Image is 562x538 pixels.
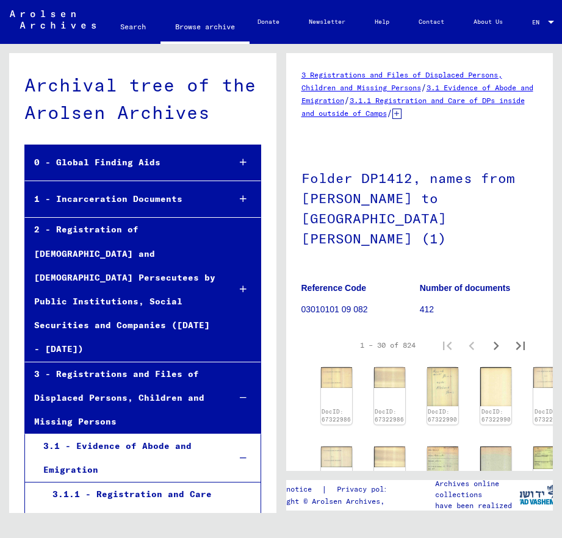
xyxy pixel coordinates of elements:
[25,218,220,361] div: 2 - Registration of [DEMOGRAPHIC_DATA] and [DEMOGRAPHIC_DATA] Persecutees by Public Institutions,...
[480,367,511,406] img: 002.jpg
[294,7,360,37] a: Newsletter
[435,500,519,522] p: have been realized in partnership with
[106,12,160,41] a: Search
[34,434,220,482] div: 3.1 - Evidence of Abode and Emigration
[404,7,459,37] a: Contact
[421,82,427,93] span: /
[374,367,405,388] img: 002.jpg
[360,340,416,351] div: 1 – 30 of 824
[261,496,411,507] p: Copyright © Arolsen Archives, 2021
[301,303,419,316] p: 03010101 09 082
[508,333,533,357] button: Last page
[459,7,517,37] a: About Us
[321,367,352,388] img: 001.jpg
[344,95,350,106] span: /
[24,71,261,126] div: Archival tree of the Arolsen Archives
[420,283,511,293] b: Number of documents
[428,408,457,423] a: DocID: 67322990
[435,333,459,357] button: First page
[427,367,458,406] img: 001.jpg
[25,187,220,211] div: 1 - Incarceration Documents
[480,447,511,490] img: 002.jpg
[374,447,405,467] img: 002.jpg
[322,408,351,423] a: DocID: 67322986
[301,283,367,293] b: Reference Code
[160,12,250,44] a: Browse archive
[532,19,546,26] span: EN
[243,7,294,37] a: Donate
[481,408,511,423] a: DocID: 67322990
[261,483,411,496] div: |
[301,96,525,118] a: 3.1.1 Registration and Care of DPs inside and outside of Camps
[321,447,352,467] img: 001.jpg
[459,333,484,357] button: Previous page
[261,483,322,496] a: Legal notice
[327,483,411,496] a: Privacy policy
[375,408,404,423] a: DocID: 67322986
[10,10,96,29] img: Arolsen_neg.svg
[435,467,519,500] p: The Arolsen Archives online collections
[301,150,538,264] h1: Folder DP1412, names from [PERSON_NAME] to [GEOGRAPHIC_DATA][PERSON_NAME] (1)
[360,7,404,37] a: Help
[484,333,508,357] button: Next page
[301,70,502,92] a: 3 Registrations and Files of Displaced Persons, Children and Missing Persons
[420,303,538,316] p: 412
[25,151,220,174] div: 0 - Global Finding Aids
[427,447,458,491] img: 001.jpg
[514,479,560,510] img: yv_logo.png
[25,362,220,434] div: 3 - Registrations and Files of Displaced Persons, Children and Missing Persons
[387,107,392,118] span: /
